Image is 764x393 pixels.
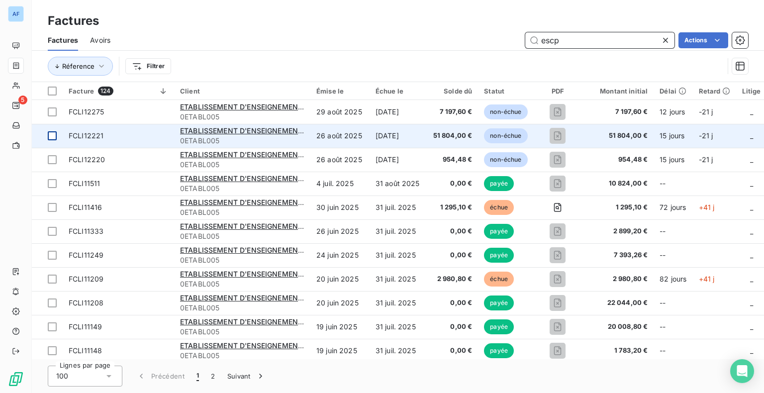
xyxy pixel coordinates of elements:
[180,317,441,326] span: ETABLISSEMENT D'ENSEIGNEMENT SUPERIEUR CONSULAIRE ESCP EUROPE
[484,295,514,310] span: payée
[69,131,103,140] span: FCLI12221
[69,107,104,116] span: FCLI12275
[370,196,427,219] td: 31 juil. 2025
[654,315,692,339] td: --
[310,148,370,172] td: 26 août 2025
[588,346,648,356] span: 1 783,20 €
[654,267,692,291] td: 82 jours
[310,339,370,363] td: 19 juin 2025
[180,270,441,278] span: ETABLISSEMENT D'ENSEIGNEMENT SUPERIEUR CONSULAIRE ESCP EUROPE
[750,298,753,307] span: _
[221,366,272,387] button: Suivant
[699,275,715,283] span: +41 j
[750,227,753,235] span: _
[180,231,304,241] span: 0ETABL005
[588,322,648,332] span: 20 008,80 €
[8,371,24,387] img: Logo LeanPay
[316,87,364,95] div: Émise le
[433,107,473,117] span: 7 197,60 €
[69,179,100,188] span: FCLI11511
[654,339,692,363] td: --
[730,359,754,383] div: Open Intercom Messenger
[433,274,473,284] span: 2 980,80 €
[69,275,103,283] span: FCLI11209
[540,87,576,95] div: PDF
[370,339,427,363] td: 31 juil. 2025
[180,294,441,302] span: ETABLISSEMENT D'ENSEIGNEMENT SUPERIEUR CONSULAIRE ESCP EUROPE
[180,341,441,350] span: ETABLISSEMENT D'ENSEIGNEMENT SUPERIEUR CONSULAIRE ESCP EUROPE
[588,107,648,117] span: 7 197,60 €
[588,202,648,212] span: 1 295,10 €
[699,131,713,140] span: -21 j
[310,196,370,219] td: 30 juin 2025
[433,87,473,95] div: Solde dû
[180,184,304,194] span: 0ETABL005
[433,155,473,165] span: 954,48 €
[18,96,27,104] span: 5
[588,87,648,95] div: Montant initial
[69,251,103,259] span: FCLI11249
[588,131,648,141] span: 51 804,00 €
[310,124,370,148] td: 26 août 2025
[484,128,527,143] span: non-échue
[180,160,304,170] span: 0ETABL005
[56,371,68,381] span: 100
[750,322,753,331] span: _
[484,248,514,263] span: payée
[310,315,370,339] td: 19 juin 2025
[484,104,527,119] span: non-échue
[433,346,473,356] span: 0,00 €
[370,315,427,339] td: 31 juil. 2025
[433,250,473,260] span: 0,00 €
[699,203,715,211] span: +41 j
[370,124,427,148] td: [DATE]
[180,136,304,146] span: 0ETABL005
[654,148,692,172] td: 15 jours
[678,32,728,48] button: Actions
[525,32,674,48] input: Rechercher
[654,243,692,267] td: --
[125,58,171,74] button: Filtrer
[69,322,102,331] span: FCLI11149
[310,219,370,243] td: 26 juin 2025
[180,102,441,111] span: ETABLISSEMENT D'ENSEIGNEMENT SUPERIEUR CONSULAIRE ESCP EUROPE
[433,226,473,236] span: 0,00 €
[588,274,648,284] span: 2 980,80 €
[484,200,514,215] span: échue
[69,155,105,164] span: FCLI12220
[433,298,473,308] span: 0,00 €
[180,150,441,159] span: ETABLISSEMENT D'ENSEIGNEMENT SUPERIEUR CONSULAIRE ESCP EUROPE
[660,87,686,95] div: Délai
[750,275,753,283] span: _
[98,87,113,96] span: 124
[654,124,692,148] td: 15 jours
[699,107,713,116] span: -21 j
[433,202,473,212] span: 1 295,10 €
[433,179,473,189] span: 0,00 €
[310,100,370,124] td: 29 août 2025
[180,198,441,206] span: ETABLISSEMENT D'ENSEIGNEMENT SUPERIEUR CONSULAIRE ESCP EUROPE
[180,207,304,217] span: 0ETABL005
[433,131,473,141] span: 51 804,00 €
[484,343,514,358] span: payée
[370,219,427,243] td: 31 juil. 2025
[484,152,527,167] span: non-échue
[370,100,427,124] td: [DATE]
[180,246,441,254] span: ETABLISSEMENT D'ENSEIGNEMENT SUPERIEUR CONSULAIRE ESCP EUROPE
[654,219,692,243] td: --
[180,255,304,265] span: 0ETABL005
[69,298,103,307] span: FCLI11208
[750,203,753,211] span: _
[69,346,102,355] span: FCLI11148
[69,227,103,235] span: FCLI11333
[180,87,304,95] div: Client
[376,87,421,95] div: Échue le
[370,172,427,196] td: 31 août 2025
[310,172,370,196] td: 4 juil. 2025
[588,179,648,189] span: 10 824,00 €
[699,87,731,95] div: Retard
[180,327,304,337] span: 0ETABL005
[48,57,113,76] button: Réference
[750,251,753,259] span: _
[588,226,648,236] span: 2 899,20 €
